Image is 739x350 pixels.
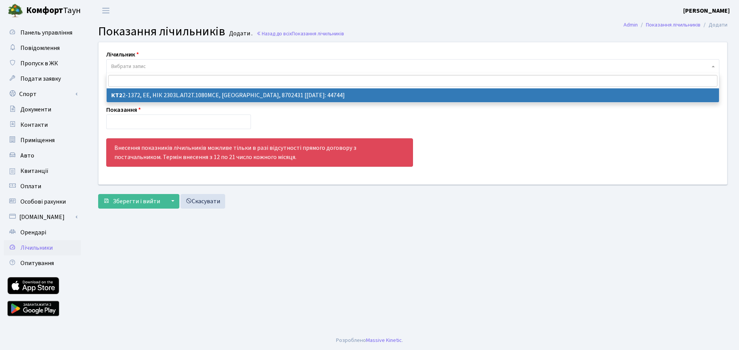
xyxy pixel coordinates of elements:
[113,197,160,206] span: Зберегти і вийти
[336,336,403,345] div: Розроблено .
[20,105,51,114] span: Документи
[20,259,54,267] span: Опитування
[106,50,139,59] label: Лічильник
[612,17,739,33] nav: breadcrumb
[20,121,48,129] span: Контакти
[96,4,115,17] button: Переключити навігацію
[20,59,58,68] span: Пропуск в ЖК
[107,88,719,102] li: 2-1372, ЕЕ, НІК 2303L.АП2Т.1080МСЕ, [GEOGRAPHIC_DATA], 8702431 [[DATE]: 44744]
[4,71,81,86] a: Подати заявку
[106,105,141,114] label: Показання
[4,148,81,163] a: Авто
[20,28,72,37] span: Панель управління
[20,182,41,191] span: Оплати
[20,75,61,83] span: Подати заявку
[181,194,225,209] a: Скасувати
[20,197,66,206] span: Особові рахунки
[20,44,60,52] span: Повідомлення
[111,91,122,100] b: КТ2
[20,167,48,175] span: Квитанції
[98,194,165,209] button: Зберегти і вийти
[256,30,344,37] a: Назад до всіхПоказання лічильників
[20,244,53,252] span: Лічильники
[227,30,252,37] small: Додати .
[4,40,81,56] a: Повідомлення
[20,136,55,144] span: Приміщення
[646,21,701,29] a: Показання лічильників
[292,30,344,37] span: Показання лічильників
[8,3,23,18] img: logo.png
[106,138,413,167] div: Внесення показників лічильників можливе тільки в разі відсутності прямого договору з постачальник...
[20,228,46,237] span: Орендарі
[111,63,146,70] span: Вибрати запис
[4,86,81,102] a: Спорт
[4,133,81,148] a: Приміщення
[4,209,81,225] a: [DOMAIN_NAME]
[4,102,81,117] a: Документи
[4,255,81,271] a: Опитування
[26,4,63,17] b: Комфорт
[4,25,81,40] a: Панель управління
[624,21,638,29] a: Admin
[26,4,81,17] span: Таун
[4,225,81,240] a: Орендарі
[366,336,402,344] a: Massive Kinetic
[683,7,730,15] b: [PERSON_NAME]
[4,240,81,255] a: Лічильники
[4,194,81,209] a: Особові рахунки
[4,179,81,194] a: Оплати
[20,151,34,160] span: Авто
[98,23,225,40] span: Показання лічильників
[701,21,727,29] li: Додати
[683,6,730,15] a: [PERSON_NAME]
[4,117,81,133] a: Контакти
[4,163,81,179] a: Квитанції
[4,56,81,71] a: Пропуск в ЖК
